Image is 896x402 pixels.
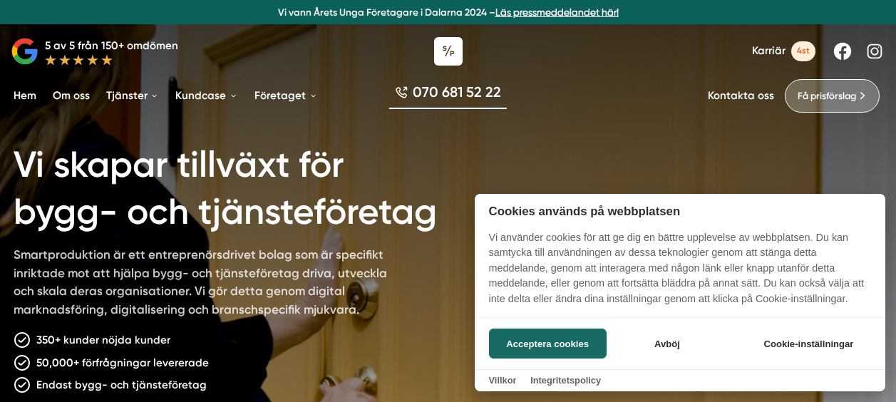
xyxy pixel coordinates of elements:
[610,329,724,359] button: Avböj
[746,329,871,359] button: Cookie-inställningar
[475,205,885,218] h2: Cookies används på webbplatsen
[475,230,885,317] p: Vi använder cookies för att ge dig en bättre upplevelse av webbplatsen. Du kan samtycka till anvä...
[489,375,517,386] a: Villkor
[530,375,601,386] a: Integritetspolicy
[489,329,607,359] button: Acceptera cookies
